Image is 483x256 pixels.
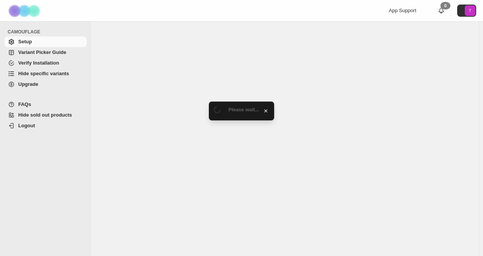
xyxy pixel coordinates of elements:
[5,36,87,47] a: Setup
[18,71,69,76] span: Hide specific variants
[5,120,87,131] a: Logout
[5,47,87,58] a: Variant Picker Guide
[457,5,476,17] button: Avatar with initials T
[440,2,450,9] div: 0
[18,101,31,107] span: FAQs
[5,58,87,68] a: Verify Installation
[18,112,72,118] span: Hide sold out products
[18,49,66,55] span: Variant Picker Guide
[389,8,416,13] span: App Support
[5,79,87,90] a: Upgrade
[18,81,38,87] span: Upgrade
[5,110,87,120] a: Hide sold out products
[469,8,472,13] text: T
[5,68,87,79] a: Hide specific variants
[8,29,87,35] span: CAMOUFLAGE
[18,39,32,44] span: Setup
[229,107,259,112] span: Please wait...
[6,0,44,21] img: Camouflage
[437,7,445,14] a: 0
[5,99,87,110] a: FAQs
[18,123,35,128] span: Logout
[465,5,475,16] span: Avatar with initials T
[18,60,59,66] span: Verify Installation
